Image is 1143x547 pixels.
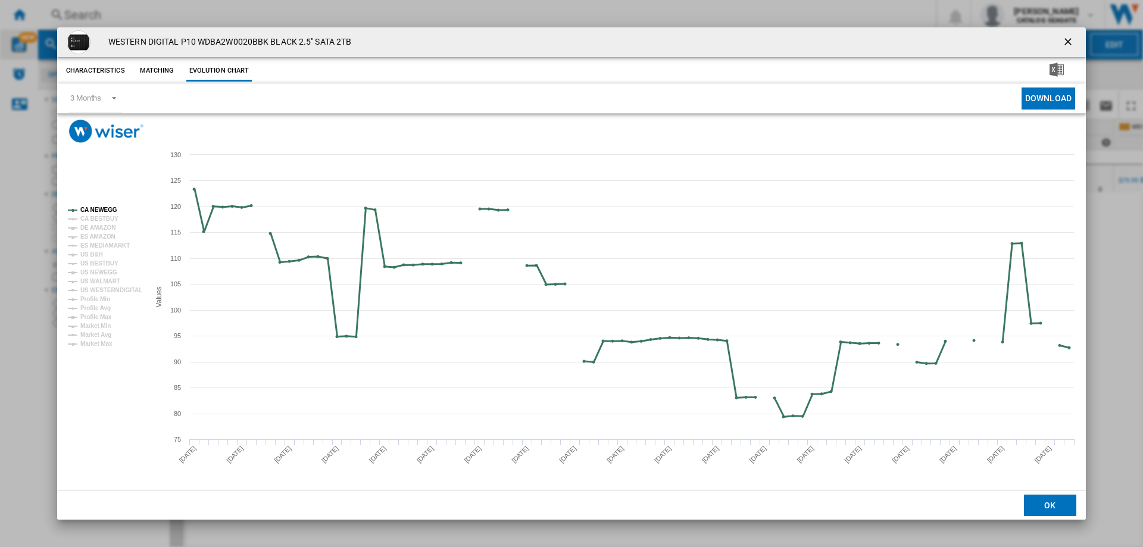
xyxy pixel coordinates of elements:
tspan: [DATE] [273,445,292,464]
tspan: US B&H [80,251,103,258]
tspan: 115 [170,229,181,236]
tspan: [DATE] [938,445,958,464]
tspan: [DATE] [605,445,625,464]
tspan: [DATE] [510,445,530,464]
tspan: US BESTBUY [80,260,118,267]
md-dialog: Product popup [57,27,1086,520]
tspan: [DATE] [986,445,1005,464]
button: Download [1022,87,1075,110]
tspan: 95 [174,332,181,339]
button: OK [1024,495,1076,516]
tspan: [DATE] [748,445,767,464]
tspan: DE AMAZON [80,224,115,231]
tspan: [DATE] [177,445,197,464]
img: logo_wiser_300x94.png [69,120,143,143]
h4: WESTERN DIGITAL P10 WDBA2W0020BBK BLACK 2.5" SATA 2TB [102,36,351,48]
tspan: US WALMART [80,278,120,285]
tspan: [DATE] [416,445,435,464]
button: Download in Excel [1030,60,1083,82]
tspan: 125 [170,177,181,184]
tspan: [DATE] [701,445,720,464]
tspan: 100 [170,307,181,314]
button: Matching [131,60,183,82]
tspan: 130 [170,151,181,158]
tspan: 85 [174,384,181,391]
ng-md-icon: getI18NText('BUTTONS.CLOSE_DIALOG') [1062,36,1076,50]
tspan: Market Min [80,323,111,329]
button: Characteristics [63,60,128,82]
tspan: [DATE] [368,445,388,464]
tspan: US WESTERNDIGITAL [80,287,142,293]
tspan: CA NEWEGG [80,207,117,213]
tspan: [DATE] [795,445,815,464]
img: excel-24x24.png [1050,62,1064,77]
tspan: [DATE] [558,445,577,464]
tspan: Market Max [80,340,113,347]
tspan: [DATE] [320,445,340,464]
tspan: 110 [170,255,181,262]
tspan: CA BESTBUY [80,215,118,222]
tspan: 75 [174,436,181,443]
tspan: [DATE] [891,445,910,464]
tspan: Profile Max [80,314,112,320]
tspan: 120 [170,203,181,210]
tspan: 90 [174,358,181,365]
img: 2dd84ade-e1db-4e50-8a4e-d669315187ea.jpg [67,30,90,54]
tspan: 80 [174,410,181,417]
tspan: Market Avg [80,332,111,338]
tspan: 105 [170,280,181,287]
tspan: Profile Avg [80,305,111,311]
tspan: ES MEDIAMARKT [80,242,130,249]
tspan: [DATE] [463,445,482,464]
button: Evolution chart [186,60,252,82]
tspan: Values [155,286,163,307]
tspan: [DATE] [1033,445,1053,464]
button: getI18NText('BUTTONS.CLOSE_DIALOG') [1057,30,1081,54]
tspan: ES AMAZON [80,233,115,240]
tspan: [DATE] [225,445,245,464]
tspan: [DATE] [653,445,673,464]
div: 3 Months [70,93,101,102]
tspan: US NEWEGG [80,269,117,276]
tspan: [DATE] [843,445,863,464]
tspan: Profile Min [80,296,110,302]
